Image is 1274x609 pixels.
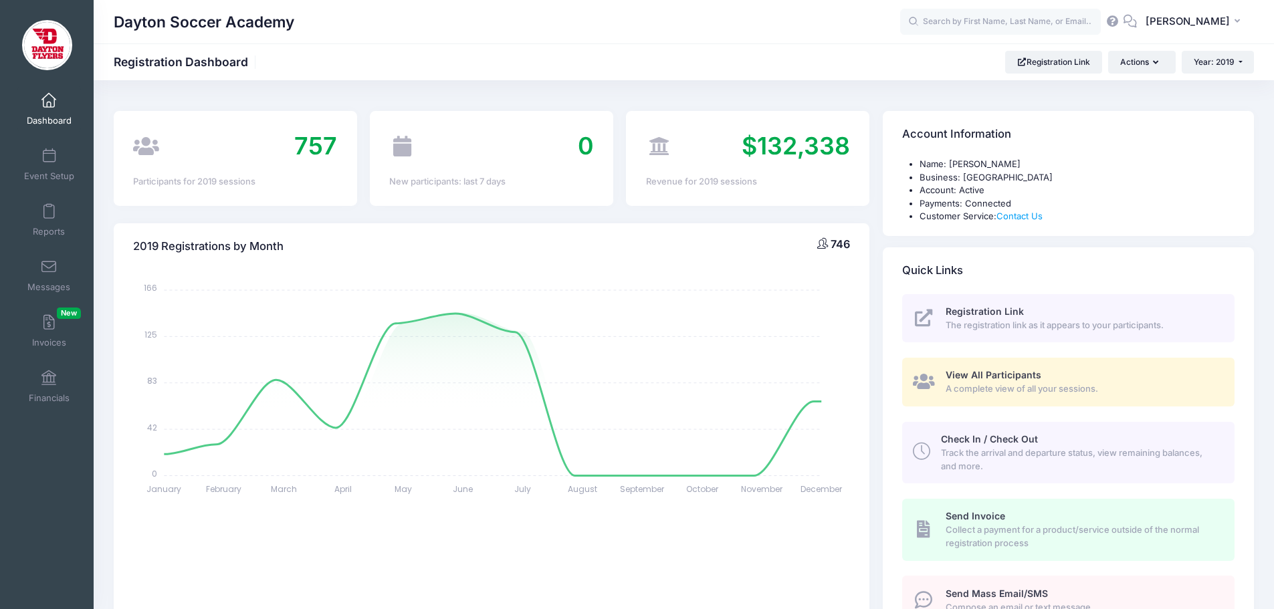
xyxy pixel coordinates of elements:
[946,369,1041,380] span: View All Participants
[1182,51,1254,74] button: Year: 2019
[33,226,65,237] span: Reports
[578,131,594,160] span: 0
[1108,51,1175,74] button: Actions
[686,483,719,495] tspan: October
[133,227,284,265] h4: 2019 Registrations by Month
[17,197,81,243] a: Reports
[946,382,1219,396] span: A complete view of all your sessions.
[920,210,1235,223] li: Customer Service:
[902,116,1011,154] h4: Account Information
[27,115,72,126] span: Dashboard
[946,306,1024,317] span: Registration Link
[395,483,412,495] tspan: May
[114,7,294,37] h1: Dayton Soccer Academy
[1146,14,1230,29] span: [PERSON_NAME]
[920,184,1235,197] li: Account: Active
[271,483,297,495] tspan: March
[148,375,158,386] tspan: 83
[831,237,850,251] span: 746
[152,468,158,479] tspan: 0
[335,483,352,495] tspan: April
[148,421,158,433] tspan: 42
[32,337,66,348] span: Invoices
[946,510,1005,521] span: Send Invoice
[17,363,81,410] a: Financials
[453,483,473,495] tspan: June
[389,175,593,189] div: New participants: last 7 days
[646,175,850,189] div: Revenue for 2019 sessions
[620,483,665,495] tspan: September
[133,175,337,189] div: Participants for 2019 sessions
[902,251,963,289] h4: Quick Links
[902,422,1235,483] a: Check In / Check Out Track the arrival and departure status, view remaining balances, and more.
[144,282,158,293] tspan: 166
[1194,57,1235,67] span: Year: 2019
[742,131,850,160] span: $132,338
[114,55,259,69] h1: Registration Dashboard
[946,588,1048,599] span: Send Mass Email/SMS
[29,392,70,404] span: Financials
[17,252,81,299] a: Messages
[902,358,1235,406] a: View All Participants A complete view of all your sessions.
[17,141,81,188] a: Event Setup
[24,170,74,182] span: Event Setup
[920,171,1235,185] li: Business: [GEOGRAPHIC_DATA]
[941,433,1038,445] span: Check In / Check Out
[22,20,72,70] img: Dayton Soccer Academy
[801,483,843,495] tspan: December
[902,294,1235,343] a: Registration Link The registration link as it appears to your participants.
[514,483,531,495] tspan: July
[294,131,337,160] span: 757
[920,197,1235,211] li: Payments: Connected
[147,483,182,495] tspan: January
[1005,51,1102,74] a: Registration Link
[1137,7,1254,37] button: [PERSON_NAME]
[741,483,783,495] tspan: November
[946,319,1219,332] span: The registration link as it appears to your participants.
[17,308,81,354] a: InvoicesNew
[57,308,81,319] span: New
[902,499,1235,560] a: Send Invoice Collect a payment for a product/service outside of the normal registration process
[920,158,1235,171] li: Name: [PERSON_NAME]
[941,447,1219,473] span: Track the arrival and departure status, view remaining balances, and more.
[996,211,1043,221] a: Contact Us
[568,483,597,495] tspan: August
[946,523,1219,550] span: Collect a payment for a product/service outside of the normal registration process
[145,328,158,340] tspan: 125
[17,86,81,132] a: Dashboard
[207,483,242,495] tspan: February
[900,9,1101,35] input: Search by First Name, Last Name, or Email...
[27,281,70,293] span: Messages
